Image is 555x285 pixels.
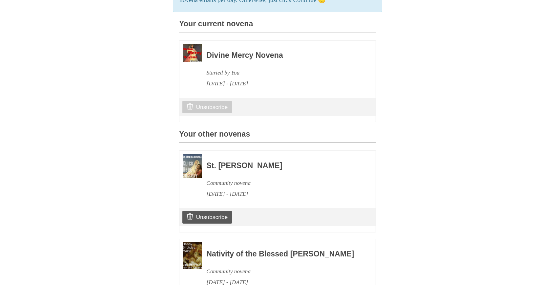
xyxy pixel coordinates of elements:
img: Novena image [183,44,202,62]
div: [DATE] - [DATE] [206,188,358,199]
h3: Your other novenas [179,130,376,143]
div: [DATE] - [DATE] [206,78,358,89]
div: Community novena [206,266,358,277]
div: Started by You [206,67,358,78]
a: Unsubscribe [182,101,232,113]
h3: Divine Mercy Novena [206,51,358,60]
img: Novena image [183,242,202,269]
div: Community novena [206,178,358,188]
h3: St. [PERSON_NAME] [206,162,358,170]
h3: Your current novena [179,20,376,33]
a: Unsubscribe [182,211,232,223]
h3: Nativity of the Blessed [PERSON_NAME] [206,250,358,258]
img: Novena image [183,154,202,178]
